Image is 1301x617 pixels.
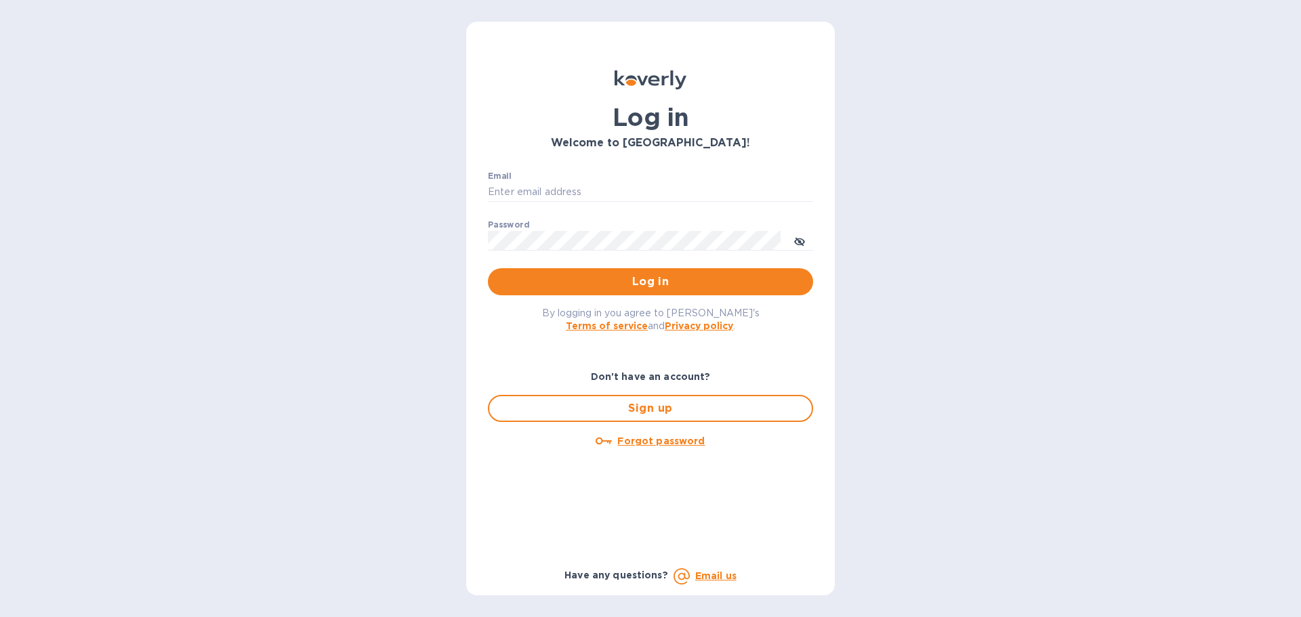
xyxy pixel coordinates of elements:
[617,435,705,446] u: Forgot password
[488,182,813,203] input: Enter email address
[499,274,802,290] span: Log in
[488,268,813,295] button: Log in
[500,400,801,417] span: Sign up
[564,570,668,580] b: Have any questions?
[786,227,813,254] button: toggle password visibility
[566,320,648,331] a: Terms of service
[488,103,813,131] h1: Log in
[615,70,686,89] img: Koverly
[665,320,733,331] a: Privacy policy
[488,221,529,229] label: Password
[488,395,813,422] button: Sign up
[591,371,711,382] b: Don't have an account?
[488,172,512,180] label: Email
[542,307,760,331] span: By logging in you agree to [PERSON_NAME]'s and .
[695,570,737,581] a: Email us
[488,137,813,150] h3: Welcome to [GEOGRAPHIC_DATA]!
